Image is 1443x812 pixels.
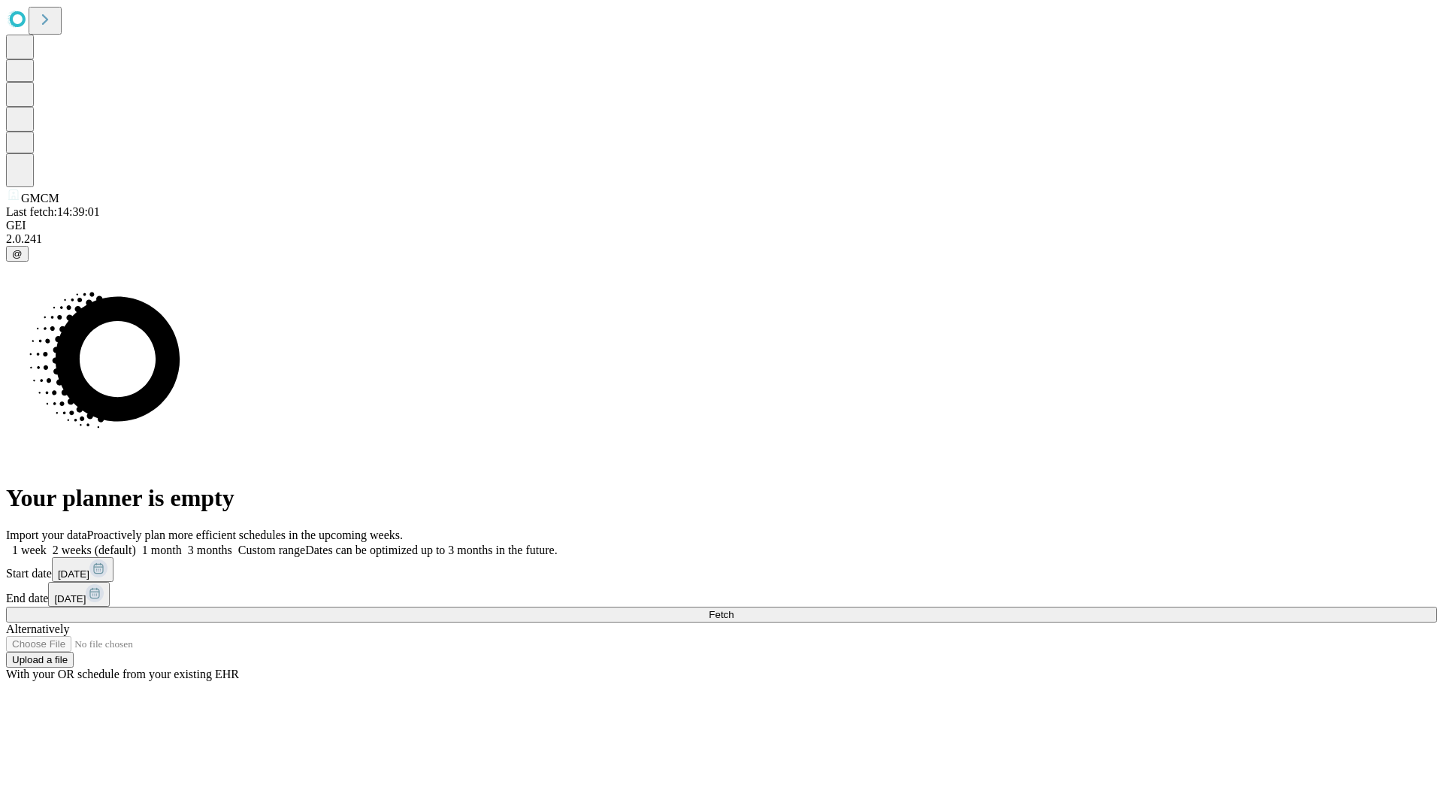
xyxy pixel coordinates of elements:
[6,529,87,541] span: Import your data
[6,557,1437,582] div: Start date
[87,529,403,541] span: Proactively plan more efficient schedules in the upcoming weeks.
[305,544,557,556] span: Dates can be optimized up to 3 months in the future.
[48,582,110,607] button: [DATE]
[6,232,1437,246] div: 2.0.241
[188,544,232,556] span: 3 months
[58,568,89,580] span: [DATE]
[142,544,182,556] span: 1 month
[6,607,1437,623] button: Fetch
[52,557,113,582] button: [DATE]
[6,484,1437,512] h1: Your planner is empty
[6,668,239,680] span: With your OR schedule from your existing EHR
[6,219,1437,232] div: GEI
[6,246,29,262] button: @
[6,205,100,218] span: Last fetch: 14:39:01
[12,544,47,556] span: 1 week
[53,544,136,556] span: 2 weeks (default)
[6,652,74,668] button: Upload a file
[6,582,1437,607] div: End date
[21,192,59,205] span: GMCM
[54,593,86,604] span: [DATE]
[709,609,734,620] span: Fetch
[6,623,69,635] span: Alternatively
[12,248,23,259] span: @
[238,544,305,556] span: Custom range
